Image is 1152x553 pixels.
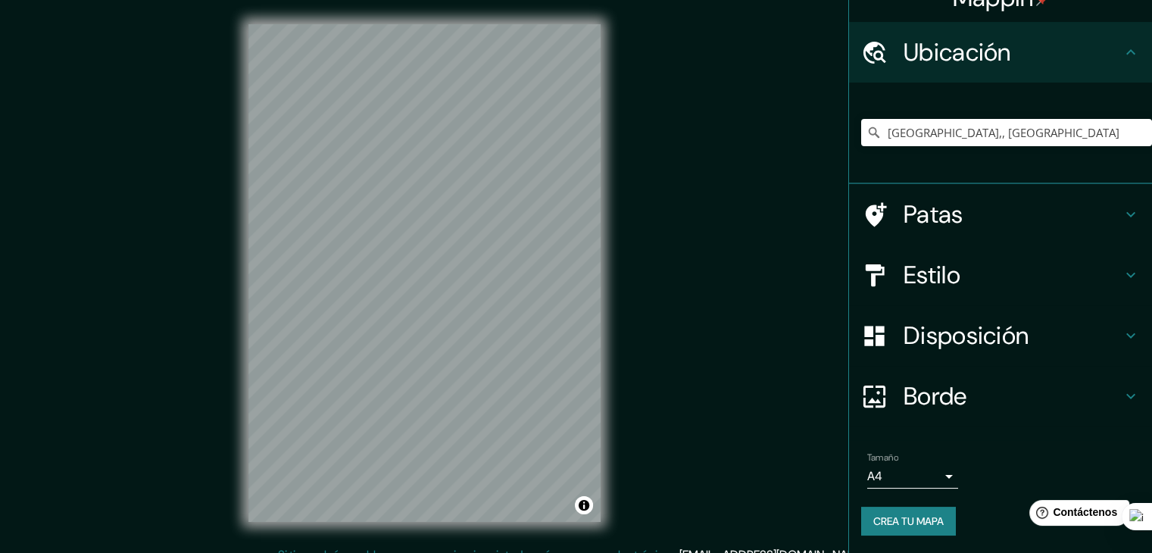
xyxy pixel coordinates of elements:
[867,451,898,464] font: Tamaño
[1017,494,1135,536] iframe: Lanzador de widgets de ayuda
[849,305,1152,366] div: Disposición
[904,320,1029,351] font: Disposición
[861,507,956,536] button: Crea tu mapa
[904,259,960,291] font: Estilo
[873,514,944,528] font: Crea tu mapa
[849,245,1152,305] div: Estilo
[904,198,963,230] font: Patas
[849,22,1152,83] div: Ubicación
[849,366,1152,426] div: Borde
[575,496,593,514] button: Activar o desactivar atribución
[867,464,958,489] div: A4
[849,184,1152,245] div: Patas
[248,24,601,522] canvas: Mapa
[904,380,967,412] font: Borde
[867,468,882,484] font: A4
[904,36,1011,68] font: Ubicación
[861,119,1152,146] input: Elige tu ciudad o zona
